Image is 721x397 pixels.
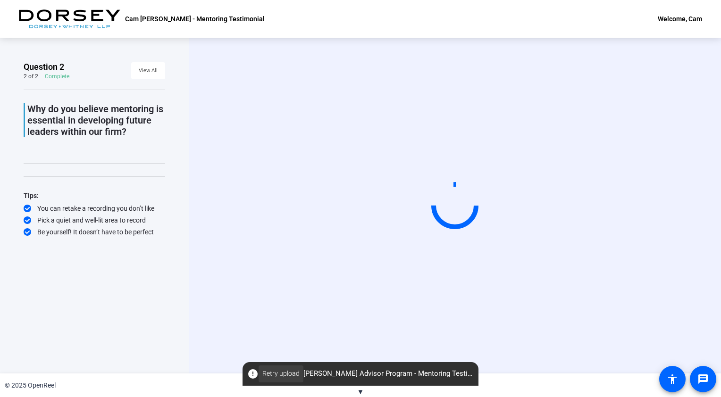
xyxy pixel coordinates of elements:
div: Complete [45,73,69,80]
div: Pick a quiet and well-lit area to record [24,215,165,225]
span: Question 2 [24,61,64,73]
div: Be yourself! It doesn’t have to be perfect [24,227,165,237]
div: 2 of 2 [24,73,38,80]
button: View All [131,62,165,79]
span: Retry upload [262,369,300,379]
span: ▼ [357,388,364,396]
div: © 2025 OpenReel [5,380,56,390]
div: Tips: [24,190,165,201]
div: Welcome, Cam [658,13,702,25]
img: OpenReel logo [19,9,120,28]
p: Cam [PERSON_NAME] - Mentoring Testimonial [125,13,265,25]
p: Why do you believe mentoring is essential in developing future leaders within our firm? [27,103,165,137]
div: You can retake a recording you don’t like [24,204,165,213]
mat-icon: message [697,373,709,385]
span: [PERSON_NAME] Advisor Program - Mentoring Testi-[PERSON_NAME] - Mentoring Testimonial-17592620800... [243,365,478,382]
span: View All [139,64,158,78]
mat-icon: error [247,368,259,380]
mat-icon: accessibility [667,373,678,385]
